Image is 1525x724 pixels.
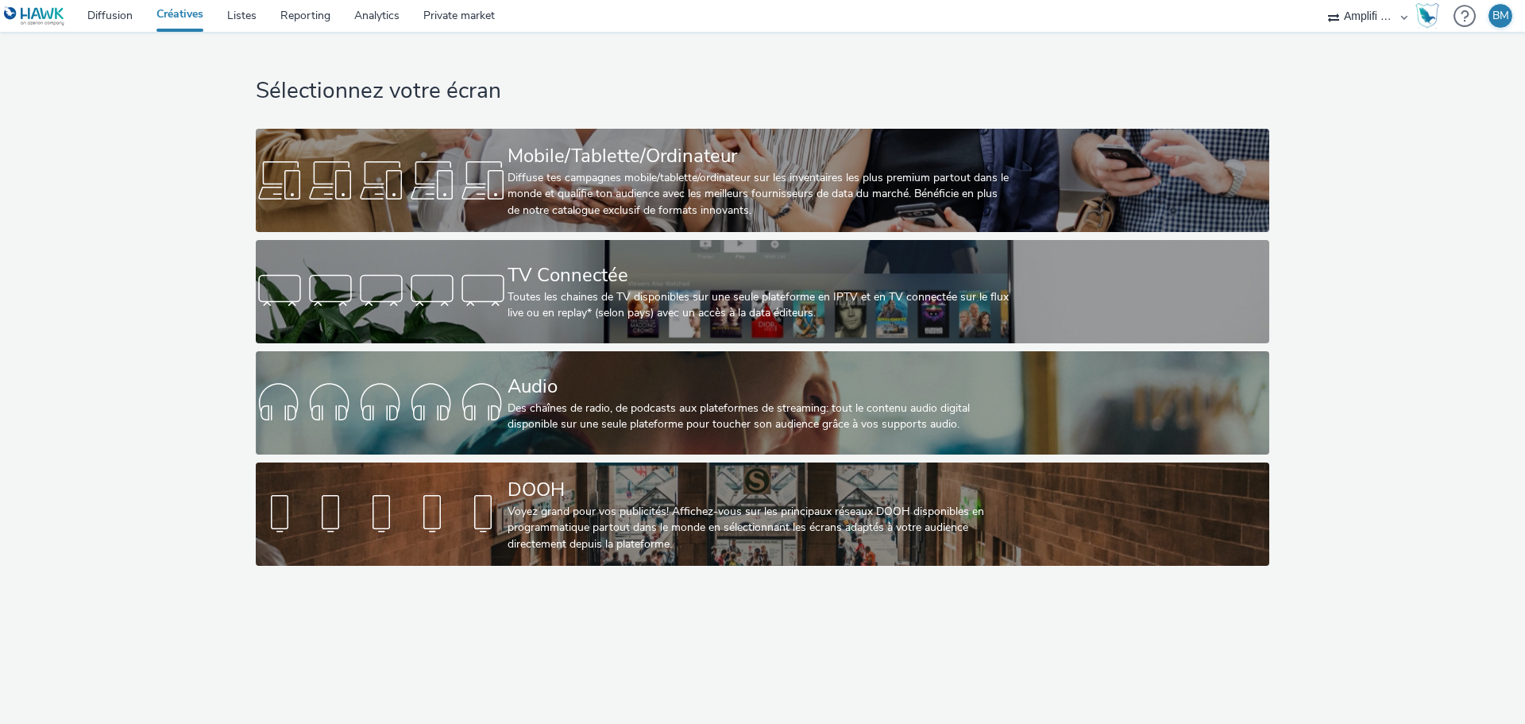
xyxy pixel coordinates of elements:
[1415,3,1446,29] a: Hawk Academy
[508,142,1011,170] div: Mobile/Tablette/Ordinateur
[256,240,1268,343] a: TV ConnectéeToutes les chaines de TV disponibles sur une seule plateforme en IPTV et en TV connec...
[508,504,1011,552] div: Voyez grand pour vos publicités! Affichez-vous sur les principaux réseaux DOOH disponibles en pro...
[256,463,1268,566] a: DOOHVoyez grand pour vos publicités! Affichez-vous sur les principaux réseaux DOOH disponibles en...
[508,373,1011,401] div: Audio
[256,351,1268,455] a: AudioDes chaînes de radio, de podcasts aux plateformes de streaming: tout le contenu audio digita...
[508,261,1011,289] div: TV Connectée
[256,76,1268,106] h1: Sélectionnez votre écran
[1492,4,1509,28] div: BM
[508,476,1011,504] div: DOOH
[256,129,1268,232] a: Mobile/Tablette/OrdinateurDiffuse tes campagnes mobile/tablette/ordinateur sur les inventaires le...
[4,6,65,26] img: undefined Logo
[508,289,1011,322] div: Toutes les chaines de TV disponibles sur une seule plateforme en IPTV et en TV connectée sur le f...
[508,401,1011,433] div: Des chaînes de radio, de podcasts aux plateformes de streaming: tout le contenu audio digital dis...
[1415,3,1439,29] img: Hawk Academy
[508,170,1011,219] div: Diffuse tes campagnes mobile/tablette/ordinateur sur les inventaires les plus premium partout dan...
